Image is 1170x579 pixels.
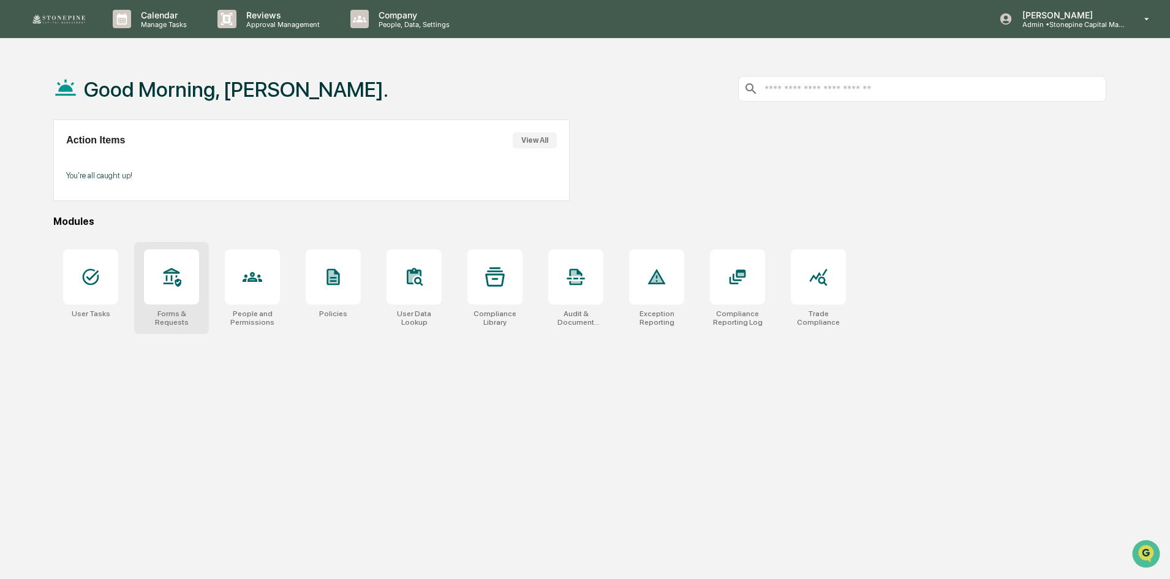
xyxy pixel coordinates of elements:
[12,26,223,45] p: How can we help?
[467,309,523,327] div: Compliance Library
[1131,539,1164,572] iframe: Open customer support
[236,10,326,20] p: Reviews
[102,200,106,210] span: •
[144,309,199,327] div: Forms & Requests
[1013,10,1127,20] p: [PERSON_NAME]
[25,251,79,263] span: Preclearance
[25,167,34,177] img: 1746055101610-c473b297-6a78-478c-a979-82029cc54cd1
[710,309,765,327] div: Compliance Reporting Log
[38,200,99,210] span: [PERSON_NAME]
[84,77,388,102] h1: Good Morning, [PERSON_NAME].
[72,309,110,318] div: User Tasks
[53,216,1106,227] div: Modules
[102,167,106,176] span: •
[84,246,157,268] a: 🗄️Attestations
[548,309,603,327] div: Audit & Document Logs
[513,132,557,148] button: View All
[190,134,223,148] button: See all
[791,309,846,327] div: Trade Compliance
[25,200,34,210] img: 1746055101610-c473b297-6a78-478c-a979-82029cc54cd1
[25,274,77,286] span: Data Lookup
[26,94,48,116] img: 8933085812038_c878075ebb4cc5468115_72.jpg
[1013,20,1127,29] p: Admin • Stonepine Capital Management
[101,251,152,263] span: Attestations
[319,309,347,318] div: Policies
[66,171,556,180] p: You're all caught up!
[122,304,148,313] span: Pylon
[369,10,456,20] p: Company
[208,97,223,112] button: Start new chat
[55,94,201,106] div: Start new chat
[12,94,34,116] img: 1746055101610-c473b297-6a78-478c-a979-82029cc54cd1
[29,13,88,25] img: logo
[12,136,82,146] div: Past conversations
[12,275,22,285] div: 🔎
[131,20,193,29] p: Manage Tasks
[387,309,442,327] div: User Data Lookup
[108,167,134,176] span: [DATE]
[12,252,22,262] div: 🖐️
[7,269,82,291] a: 🔎Data Lookup
[38,167,99,176] span: [PERSON_NAME]
[55,106,168,116] div: We're available if you need us!
[369,20,456,29] p: People, Data, Settings
[131,10,193,20] p: Calendar
[108,200,134,210] span: [DATE]
[7,246,84,268] a: 🖐️Preclearance
[89,252,99,262] div: 🗄️
[12,188,32,208] img: Jack Rasmussen
[86,303,148,313] a: Powered byPylon
[236,20,326,29] p: Approval Management
[629,309,684,327] div: Exception Reporting
[12,155,32,175] img: Mark Michael Astarita
[225,309,280,327] div: People and Permissions
[66,135,125,146] h2: Action Items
